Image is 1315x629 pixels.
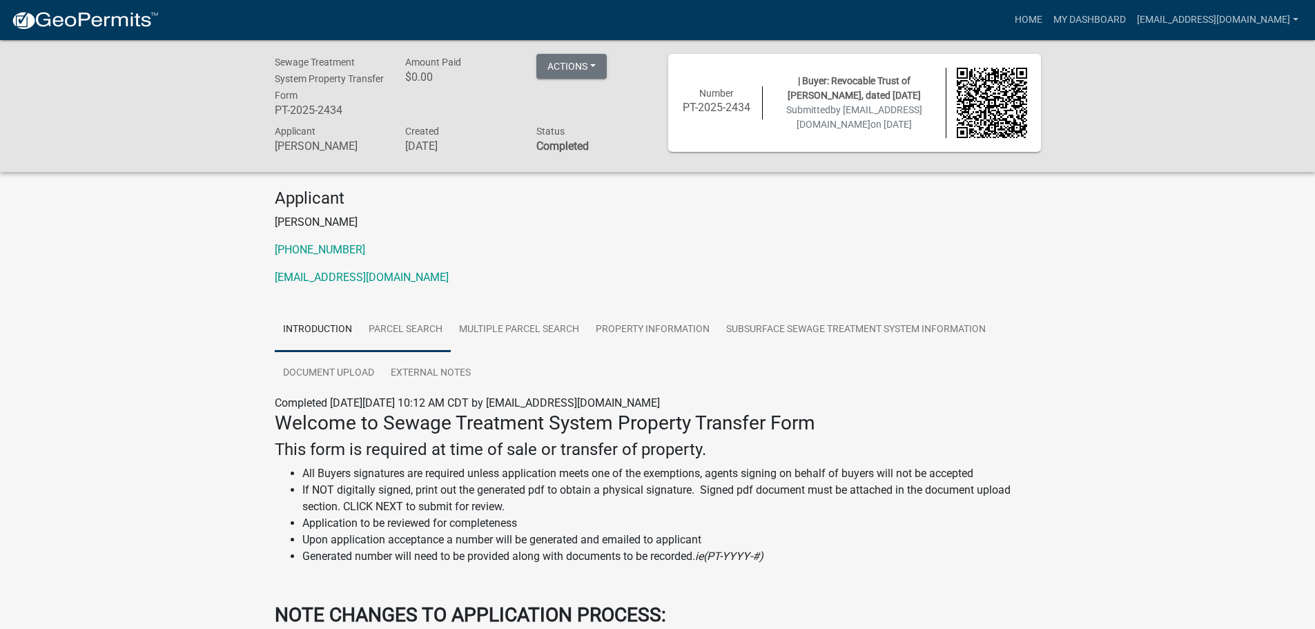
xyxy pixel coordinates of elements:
[536,126,565,137] span: Status
[536,54,607,79] button: Actions
[360,308,451,352] a: Parcel search
[275,603,666,626] strong: NOTE CHANGES TO APPLICATION PROCESS:
[382,351,479,396] a: External Notes
[718,308,994,352] a: Subsurface Sewage Treatment System Information
[302,482,1041,515] li: If NOT digitally signed, print out the generated pdf to obtain a physical signature. Signed pdf d...
[587,308,718,352] a: Property Information
[275,412,1041,435] h3: Welcome to Sewage Treatment System Property Transfer Form
[275,243,365,256] a: [PHONE_NUMBER]
[1131,7,1304,33] a: [EMAIL_ADDRESS][DOMAIN_NAME]
[1048,7,1131,33] a: My Dashboard
[451,308,587,352] a: Multiple Parcel Search
[405,126,439,137] span: Created
[536,139,589,153] strong: Completed
[302,515,1041,532] li: Application to be reviewed for completeness
[957,68,1027,138] img: QR code
[405,57,461,68] span: Amount Paid
[275,351,382,396] a: Document Upload
[302,532,1041,548] li: Upon application acceptance a number will be generated and emailed to applicant
[275,104,385,117] h6: PT-2025-2434
[275,308,360,352] a: Introduction
[405,70,516,84] h6: $0.00
[699,88,734,99] span: Number
[1009,7,1048,33] a: Home
[275,396,660,409] span: Completed [DATE][DATE] 10:12 AM CDT by [EMAIL_ADDRESS][DOMAIN_NAME]
[682,101,752,114] h6: PT-2025-2434
[797,104,922,130] span: by [EMAIL_ADDRESS][DOMAIN_NAME]
[788,75,921,101] span: | Buyer: Revocable Trust of [PERSON_NAME], dated [DATE]
[275,188,1041,209] h4: Applicant
[405,139,516,153] h6: [DATE]
[275,57,384,101] span: Sewage Treatment System Property Transfer Form
[275,271,449,284] a: [EMAIL_ADDRESS][DOMAIN_NAME]
[695,550,763,563] i: ie(PT-YYYY-#)
[302,548,1041,565] li: Generated number will need to be provided along with documents to be recorded.
[302,465,1041,482] li: All Buyers signatures are required unless application meets one of the exemptions, agents signing...
[275,214,1041,231] p: [PERSON_NAME]
[786,104,922,130] span: Submitted on [DATE]
[275,139,385,153] h6: [PERSON_NAME]
[275,440,1041,460] h4: This form is required at time of sale or transfer of property.
[275,126,315,137] span: Applicant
